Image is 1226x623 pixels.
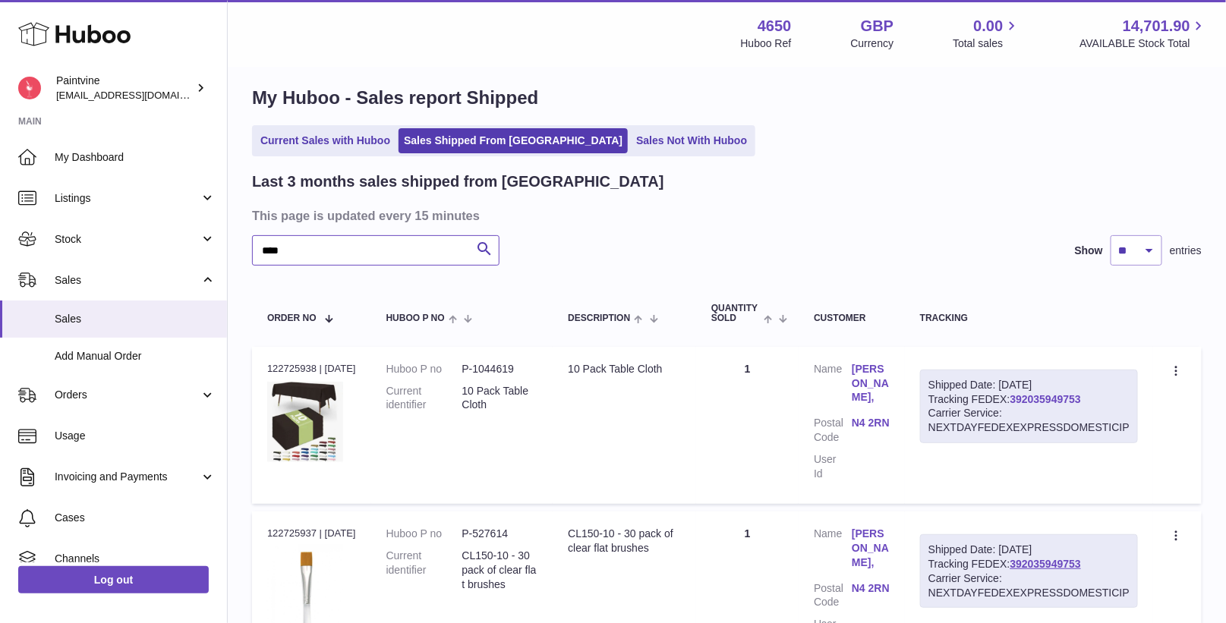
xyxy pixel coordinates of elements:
[711,304,760,323] span: Quantity Sold
[974,16,1004,36] span: 0.00
[861,16,893,36] strong: GBP
[267,527,356,540] div: 122725937 | [DATE]
[928,571,1130,600] div: Carrier Service: NEXTDAYFEDEXEXPRESSDOMESTICIP
[758,16,792,36] strong: 4650
[462,527,537,541] dd: P-527614
[55,470,200,484] span: Invoicing and Payments
[267,313,317,323] span: Order No
[696,347,799,504] td: 1
[953,36,1020,51] span: Total sales
[920,370,1138,444] div: Tracking FEDEX:
[56,89,223,101] span: [EMAIL_ADDRESS][DOMAIN_NAME]
[55,429,216,443] span: Usage
[1170,244,1202,258] span: entries
[55,191,200,206] span: Listings
[814,313,890,323] div: Customer
[1010,393,1081,405] a: 392035949753
[252,86,1202,110] h1: My Huboo - Sales report Shipped
[920,534,1138,609] div: Tracking FEDEX:
[386,362,462,376] dt: Huboo P no
[267,380,343,462] img: 1747297223.png
[741,36,792,51] div: Huboo Ref
[852,362,890,405] a: [PERSON_NAME],
[55,273,200,288] span: Sales
[18,77,41,99] img: euan@paintvine.co.uk
[18,566,209,593] a: Log out
[56,74,193,102] div: Paintvine
[953,16,1020,51] a: 0.00 Total sales
[920,313,1138,323] div: Tracking
[631,128,752,153] a: Sales Not With Huboo
[852,581,890,596] a: N4 2RN
[814,527,852,574] dt: Name
[1079,36,1208,51] span: AVAILABLE Stock Total
[814,362,852,409] dt: Name
[568,362,681,376] div: 10 Pack Table Cloth
[55,349,216,363] span: Add Manual Order
[462,384,537,413] dd: 10 Pack Table Cloth
[928,543,1130,557] div: Shipped Date: [DATE]
[55,232,200,247] span: Stock
[267,362,356,376] div: 122725938 | [DATE]
[1079,16,1208,51] a: 14,701.90 AVAILABLE Stock Total
[1010,558,1081,570] a: 392035949753
[814,416,852,445] dt: Postal Code
[852,527,890,570] a: [PERSON_NAME],
[462,549,537,592] dd: CL150-10 - 30 pack of clear flat brushes
[852,416,890,430] a: N4 2RN
[252,207,1198,224] h3: This page is updated every 15 minutes
[55,150,216,165] span: My Dashboard
[814,452,852,481] dt: User Id
[386,549,462,592] dt: Current identifier
[399,128,628,153] a: Sales Shipped From [GEOGRAPHIC_DATA]
[55,511,216,525] span: Cases
[386,384,462,413] dt: Current identifier
[55,552,216,566] span: Channels
[386,527,462,541] dt: Huboo P no
[928,378,1130,392] div: Shipped Date: [DATE]
[1075,244,1103,258] label: Show
[568,527,681,555] div: CL150-10 - 30 pack of clear flat brushes
[928,406,1130,435] div: Carrier Service: NEXTDAYFEDEXEXPRESSDOMESTICIP
[1123,16,1190,36] span: 14,701.90
[386,313,445,323] span: Huboo P no
[851,36,894,51] div: Currency
[255,128,396,153] a: Current Sales with Huboo
[568,313,630,323] span: Description
[462,362,537,376] dd: P-1044619
[814,581,852,610] dt: Postal Code
[55,312,216,326] span: Sales
[55,388,200,402] span: Orders
[252,171,664,192] h2: Last 3 months sales shipped from [GEOGRAPHIC_DATA]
